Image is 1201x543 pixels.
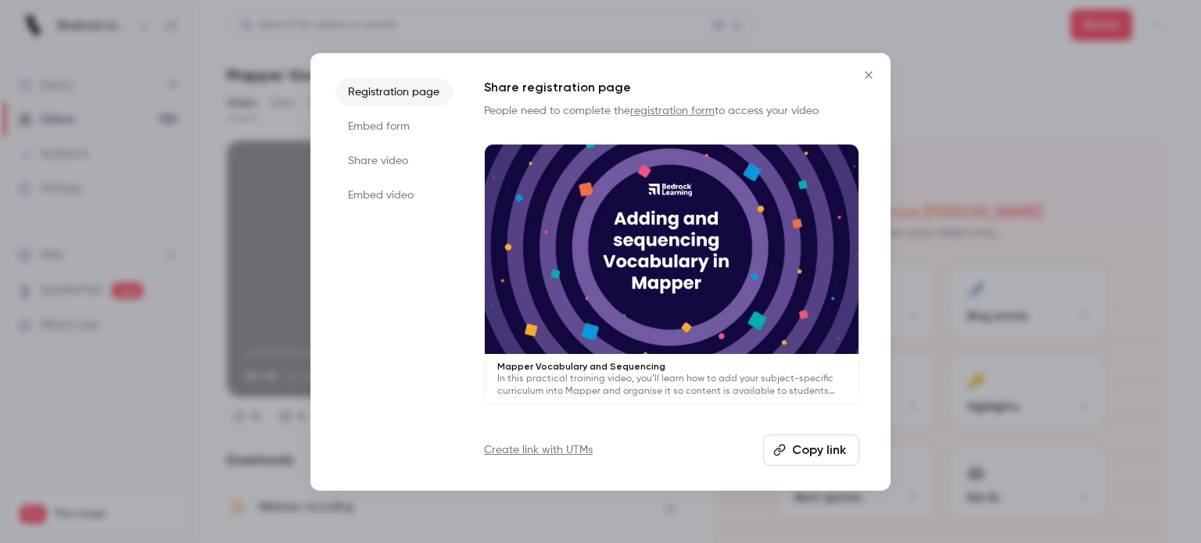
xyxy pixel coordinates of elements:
[335,113,453,141] li: Embed form
[630,105,715,116] a: registration form
[497,360,846,373] p: Mapper Vocabulary and Sequencing
[497,373,846,398] p: In this practical training video, you’ll learn how to add your subject-specific curriculum into M...
[484,442,593,458] a: Create link with UTMs
[335,78,453,106] li: Registration page
[763,434,859,466] button: Copy link
[853,59,884,91] button: Close
[484,144,859,405] a: Mapper Vocabulary and SequencingIn this practical training video, you’ll learn how to add your su...
[335,181,453,209] li: Embed video
[335,147,453,175] li: Share video
[484,78,859,97] h1: Share registration page
[484,103,859,119] p: People need to complete the to access your video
